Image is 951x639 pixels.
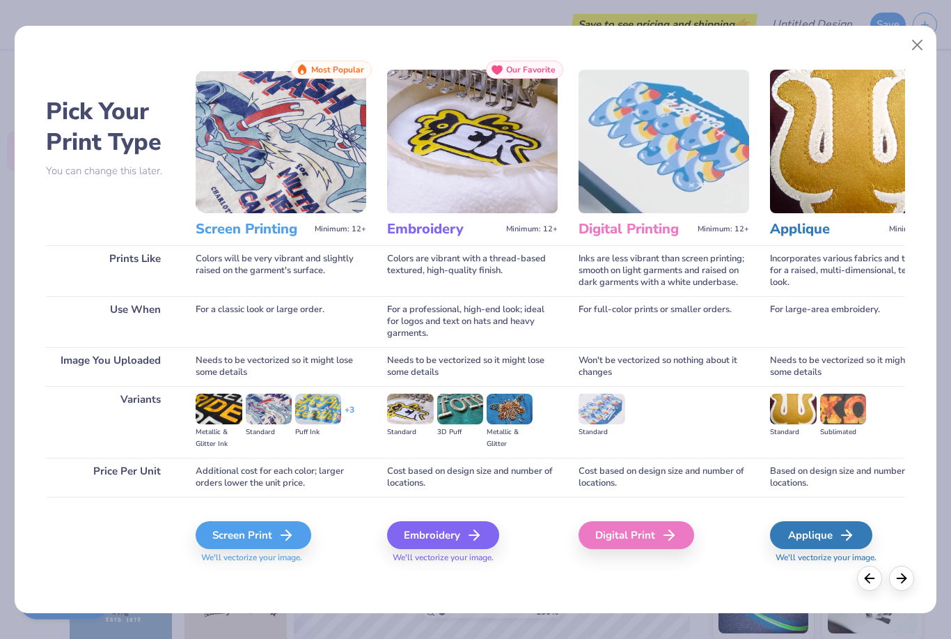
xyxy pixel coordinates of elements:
[579,70,749,213] img: Digital Printing
[196,458,366,497] div: Additional cost for each color; larger orders lower the unit price.
[770,458,941,497] div: Based on design size and number of locations.
[437,394,483,424] img: 3D Puff
[579,426,624,438] div: Standard
[295,426,341,438] div: Puff Ink
[46,296,175,347] div: Use When
[387,245,558,296] div: Colors are vibrant with a thread-based textured, high-quality finish.
[246,426,292,438] div: Standard
[196,521,311,549] div: Screen Print
[311,65,364,75] span: Most Popular
[387,552,558,564] span: We'll vectorize your image.
[698,224,749,234] span: Minimum: 12+
[579,296,749,347] div: For full-color prints or smaller orders.
[579,458,749,497] div: Cost based on design size and number of locations.
[770,70,941,213] img: Applique
[387,347,558,386] div: Needs to be vectorized so it might lose some details
[46,96,175,157] h2: Pick Your Print Type
[770,245,941,296] div: Incorporates various fabrics and threads for a raised, multi-dimensional, textured look.
[196,245,366,296] div: Colors will be very vibrant and slightly raised on the garment's surface.
[196,347,366,386] div: Needs to be vectorized so it might lose some details
[345,404,354,440] div: + 3
[889,224,941,234] span: Minimum: 12+
[295,394,341,424] img: Puff Ink
[770,552,941,564] span: We'll vectorize your image.
[196,426,242,450] div: Metallic & Glitter Ink
[387,394,433,424] img: Standard
[904,32,930,59] button: Close
[487,426,533,450] div: Metallic & Glitter
[196,70,366,213] img: Screen Printing
[196,296,366,347] div: For a classic look or large order.
[387,426,433,438] div: Standard
[579,394,624,424] img: Standard
[770,426,816,438] div: Standard
[770,394,816,424] img: Standard
[46,245,175,296] div: Prints Like
[770,220,883,238] h3: Applique
[46,386,175,458] div: Variants
[820,426,866,438] div: Sublimated
[387,521,499,549] div: Embroidery
[46,458,175,497] div: Price Per Unit
[46,347,175,386] div: Image You Uploaded
[506,224,558,234] span: Minimum: 12+
[387,296,558,347] div: For a professional, high-end look; ideal for logos and text on hats and heavy garments.
[770,347,941,386] div: Needs to be vectorized so it might lose some details
[579,220,692,238] h3: Digital Printing
[437,426,483,438] div: 3D Puff
[579,245,749,296] div: Inks are less vibrant than screen printing; smooth on light garments and raised on dark garments ...
[196,394,242,424] img: Metallic & Glitter Ink
[579,521,694,549] div: Digital Print
[387,220,501,238] h3: Embroidery
[196,220,309,238] h3: Screen Printing
[506,65,556,75] span: Our Favorite
[770,296,941,347] div: For large-area embroidery.
[770,521,872,549] div: Applique
[387,458,558,497] div: Cost based on design size and number of locations.
[46,165,175,177] p: You can change this later.
[315,224,366,234] span: Minimum: 12+
[820,394,866,424] img: Sublimated
[246,394,292,424] img: Standard
[196,552,366,564] span: We'll vectorize your image.
[387,70,558,213] img: Embroidery
[487,394,533,424] img: Metallic & Glitter
[579,347,749,386] div: Won't be vectorized so nothing about it changes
